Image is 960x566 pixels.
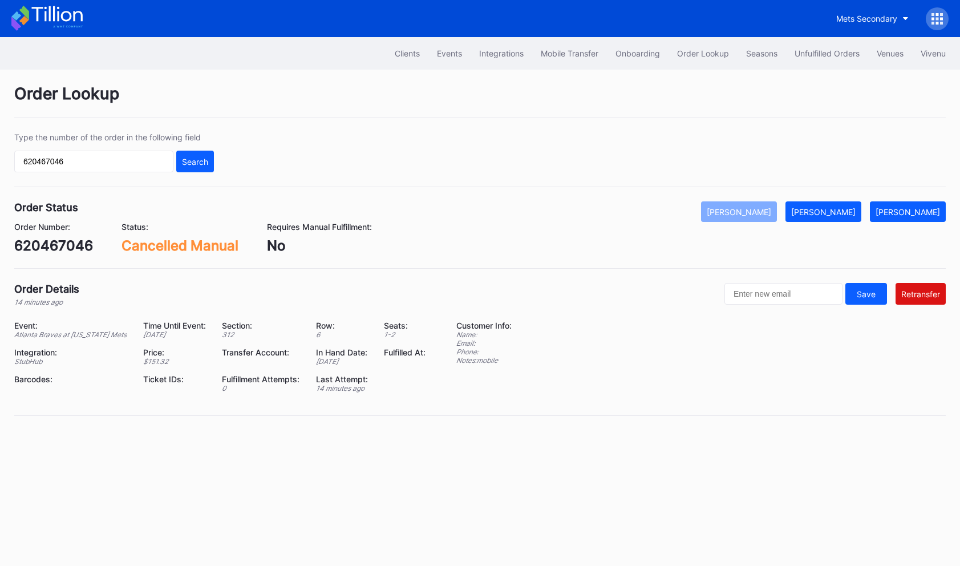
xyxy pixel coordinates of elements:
[877,48,904,58] div: Venues
[456,330,512,339] div: Name:
[795,48,860,58] div: Unfulfilled Orders
[384,321,428,330] div: Seats:
[14,321,129,330] div: Event:
[176,151,214,172] button: Search
[428,43,471,64] button: Events
[14,151,173,172] input: GT59662
[14,347,129,357] div: Integration:
[701,201,777,222] button: [PERSON_NAME]
[222,321,302,330] div: Section:
[857,289,876,299] div: Save
[14,283,79,295] div: Order Details
[707,207,771,217] div: [PERSON_NAME]
[143,330,208,339] div: [DATE]
[868,43,912,64] button: Venues
[471,43,532,64] button: Integrations
[14,298,79,306] div: 14 minutes ago
[267,222,372,232] div: Requires Manual Fulfillment:
[121,222,238,232] div: Status:
[724,283,842,305] input: Enter new email
[921,48,946,58] div: Vivenu
[316,347,370,357] div: In Hand Date:
[876,207,940,217] div: [PERSON_NAME]
[785,201,861,222] button: [PERSON_NAME]
[222,347,302,357] div: Transfer Account:
[456,356,512,365] div: Notes: mobile
[316,374,370,384] div: Last Attempt:
[912,43,954,64] button: Vivenu
[384,347,428,357] div: Fulfilled At:
[870,201,946,222] button: [PERSON_NAME]
[437,48,462,58] div: Events
[386,43,428,64] button: Clients
[316,330,370,339] div: 6
[677,48,729,58] div: Order Lookup
[395,48,420,58] div: Clients
[222,384,302,393] div: 0
[456,347,512,356] div: Phone:
[541,48,598,58] div: Mobile Transfer
[14,222,93,232] div: Order Number:
[786,43,868,64] button: Unfulfilled Orders
[456,321,512,330] div: Customer Info:
[143,357,208,366] div: $ 151.32
[615,48,660,58] div: Onboarding
[607,43,669,64] button: Onboarding
[738,43,786,64] button: Seasons
[828,8,917,29] button: Mets Secondary
[14,237,93,254] div: 620467046
[14,201,78,213] div: Order Status
[479,48,524,58] div: Integrations
[143,321,208,330] div: Time Until Event:
[456,339,512,347] div: Email:
[316,321,370,330] div: Row:
[222,330,302,339] div: 312
[143,347,208,357] div: Price:
[836,14,897,23] div: Mets Secondary
[267,237,372,254] div: No
[901,289,940,299] div: Retransfer
[845,283,887,305] button: Save
[791,207,856,217] div: [PERSON_NAME]
[532,43,607,64] button: Mobile Transfer
[182,157,208,167] div: Search
[14,374,129,384] div: Barcodes:
[14,84,946,118] div: Order Lookup
[316,357,370,366] div: [DATE]
[669,43,738,64] button: Order Lookup
[143,374,208,384] div: Ticket IDs:
[384,330,428,339] div: 1 - 2
[14,357,129,366] div: StubHub
[316,384,370,393] div: 14 minutes ago
[14,132,214,142] div: Type the number of the order in the following field
[896,283,946,305] button: Retransfer
[222,374,302,384] div: Fulfillment Attempts:
[746,48,777,58] div: Seasons
[14,330,129,339] div: Atlanta Braves at [US_STATE] Mets
[121,237,238,254] div: Cancelled Manual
